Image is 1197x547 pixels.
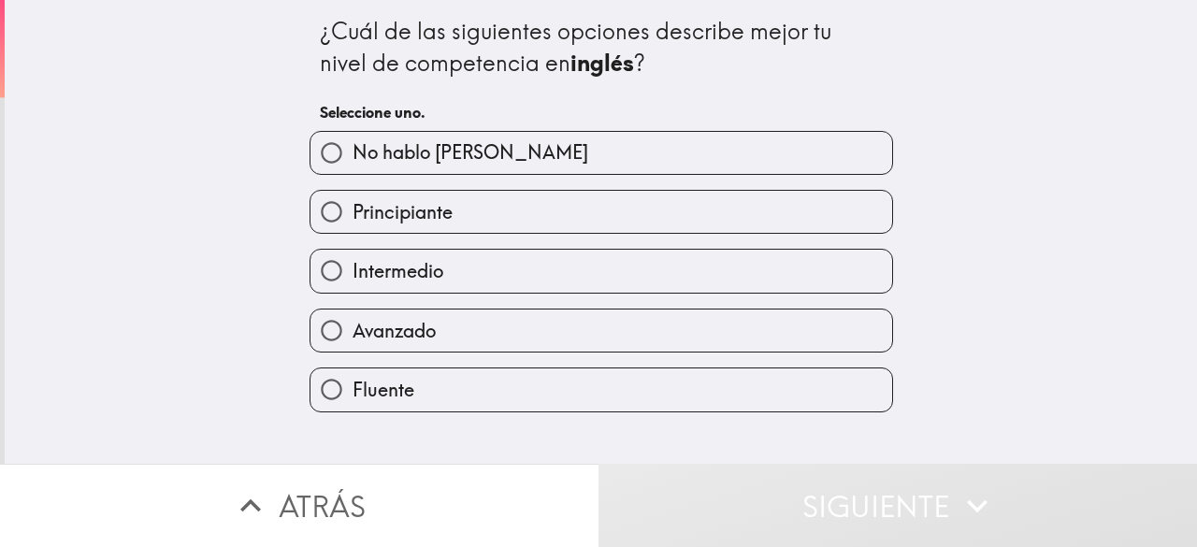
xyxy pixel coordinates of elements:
[353,377,414,403] span: Fluente
[310,250,892,292] button: Intermedio
[570,49,634,77] b: inglés
[310,309,892,352] button: Avanzado
[353,318,436,344] span: Avanzado
[310,191,892,233] button: Principiante
[310,132,892,174] button: No hablo [PERSON_NAME]
[353,139,588,166] span: No hablo [PERSON_NAME]
[598,464,1197,547] button: Siguiente
[320,16,883,79] div: ¿Cuál de las siguientes opciones describe mejor tu nivel de competencia en ?
[320,102,883,122] h6: Seleccione uno.
[353,199,453,225] span: Principiante
[310,368,892,410] button: Fluente
[353,258,443,284] span: Intermedio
